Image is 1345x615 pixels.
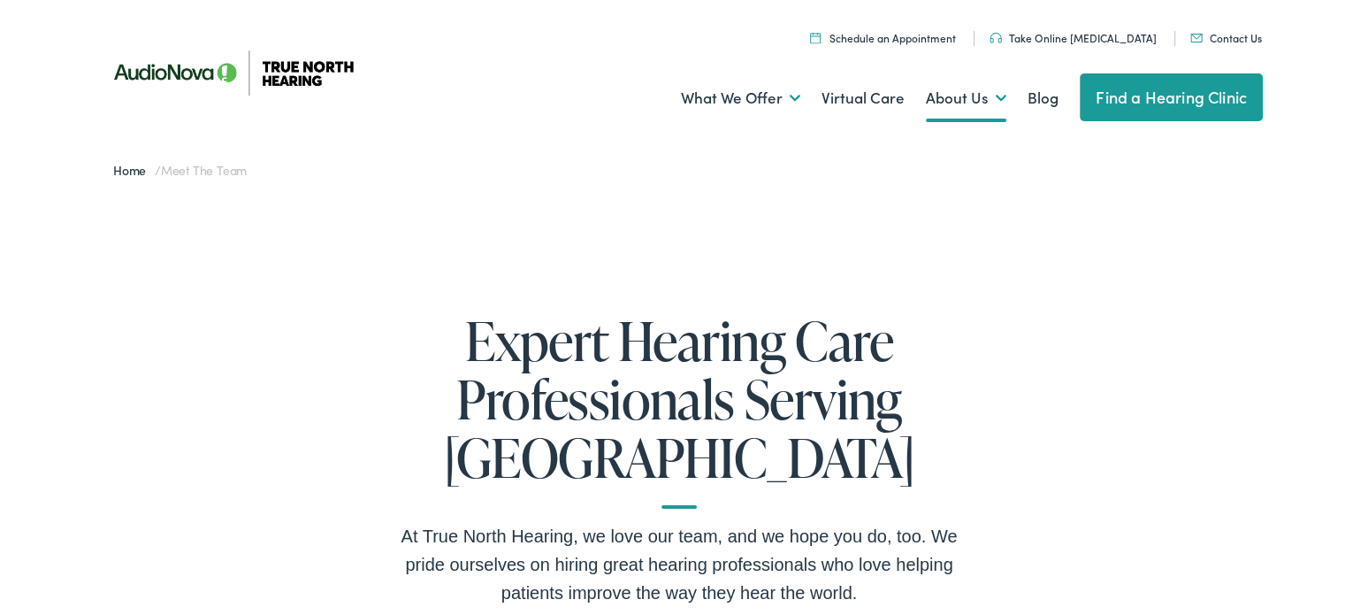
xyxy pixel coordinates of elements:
[113,158,155,176] a: Home
[810,29,821,41] img: Icon symbolizing a calendar in color code ffb348
[161,158,247,176] span: Meet the Team
[990,27,1157,42] a: Take Online [MEDICAL_DATA]
[1190,31,1203,40] img: Mail icon in color code ffb348, used for communication purposes
[990,30,1002,41] img: Headphones icon in color code ffb348
[926,63,1006,128] a: About Us
[681,63,800,128] a: What We Offer
[1080,71,1263,119] a: Find a Hearing Clinic
[1028,63,1058,128] a: Blog
[810,27,956,42] a: Schedule an Appointment
[1190,27,1262,42] a: Contact Us
[113,158,247,176] span: /
[822,63,905,128] a: Virtual Care
[396,519,962,604] div: At True North Hearing, we love our team, and we hope you do, too. We pride ourselves on hiring gr...
[396,309,962,506] h1: Expert Hearing Care Professionals Serving [GEOGRAPHIC_DATA]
